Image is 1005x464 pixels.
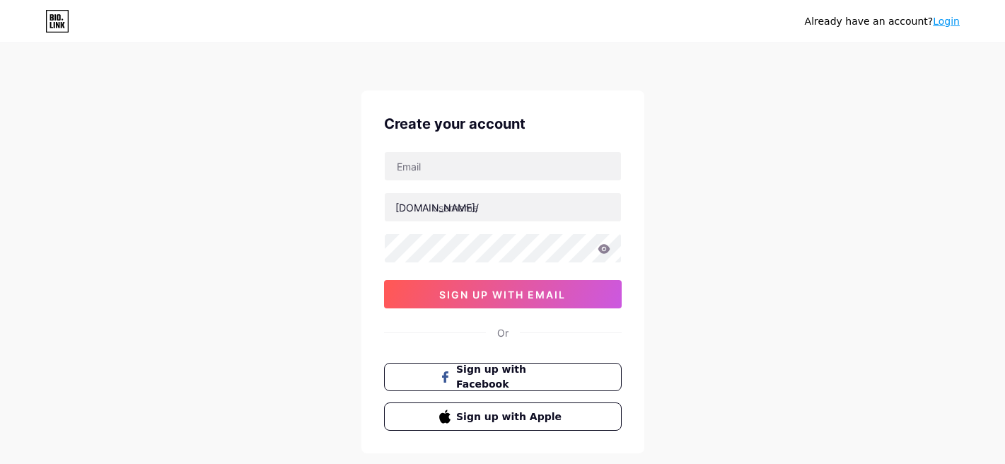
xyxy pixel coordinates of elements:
div: Create your account [384,113,622,134]
div: [DOMAIN_NAME]/ [395,200,479,215]
input: Email [385,152,621,180]
input: username [385,193,621,221]
div: Or [497,325,509,340]
button: Sign up with Facebook [384,363,622,391]
button: Sign up with Apple [384,402,622,431]
span: Sign up with Facebook [456,362,566,392]
span: Sign up with Apple [456,410,566,424]
span: sign up with email [439,289,566,301]
div: Already have an account? [805,14,960,29]
button: sign up with email [384,280,622,308]
a: Login [933,16,960,27]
